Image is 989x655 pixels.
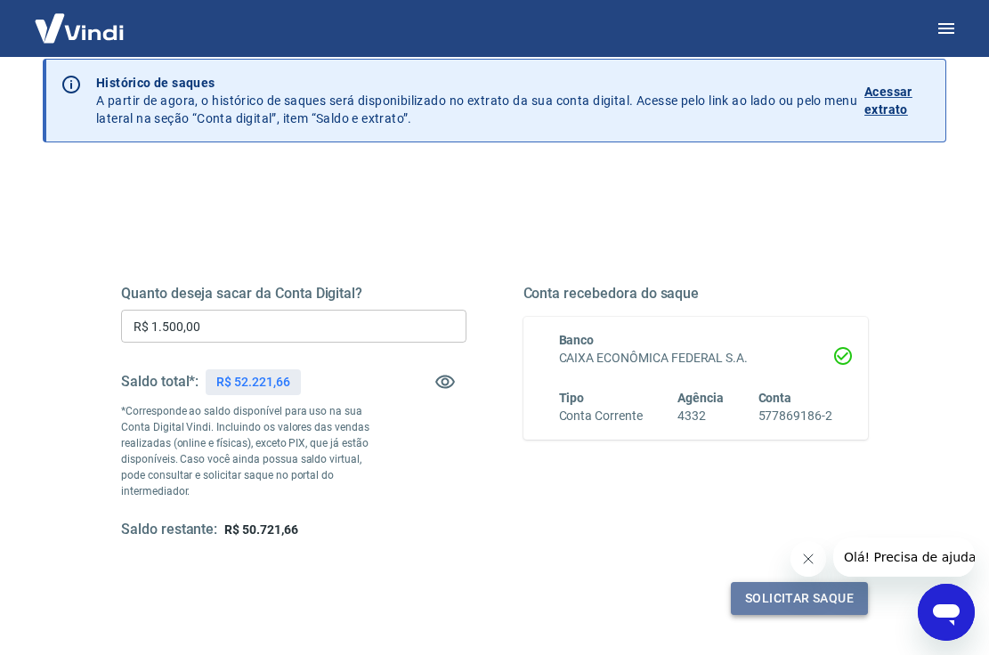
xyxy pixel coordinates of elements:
iframe: Fechar mensagem [790,541,826,577]
h5: Saldo restante: [121,521,217,539]
span: Agência [677,391,724,405]
img: Vindi [21,1,137,55]
span: Olá! Precisa de ajuda? [11,12,150,27]
span: R$ 50.721,66 [224,522,297,537]
p: R$ 52.221,66 [216,373,289,392]
span: Conta [758,391,792,405]
iframe: Mensagem da empresa [833,538,975,577]
h6: CAIXA ECONÔMICA FEDERAL S.A. [559,349,833,368]
h6: 577869186-2 [758,407,832,425]
h5: Conta recebedora do saque [523,285,869,303]
h6: Conta Corrente [559,407,643,425]
p: Acessar extrato [864,83,931,118]
h6: 4332 [677,407,724,425]
h5: Quanto deseja sacar da Conta Digital? [121,285,466,303]
h5: Saldo total*: [121,373,199,391]
p: Histórico de saques [96,74,857,92]
iframe: Botão para abrir a janela de mensagens [918,584,975,641]
p: *Corresponde ao saldo disponível para uso na sua Conta Digital Vindi. Incluindo os valores das ve... [121,403,380,499]
span: Tipo [559,391,585,405]
a: Acessar extrato [864,74,931,127]
span: Banco [559,333,595,347]
button: Solicitar saque [731,582,868,615]
p: A partir de agora, o histórico de saques será disponibilizado no extrato da sua conta digital. Ac... [96,74,857,127]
